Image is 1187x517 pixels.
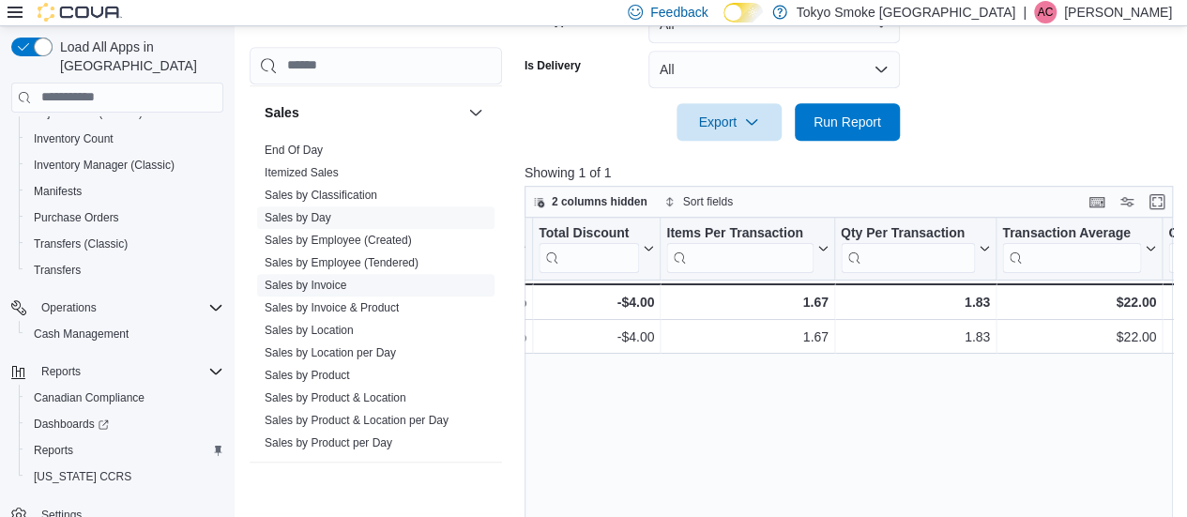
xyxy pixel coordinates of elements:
p: | [1023,1,1027,23]
input: Dark Mode [723,3,763,23]
span: Cash Management [26,323,223,345]
button: Inventory Manager (Classic) [19,152,231,178]
button: Transaction Average [1002,224,1156,272]
span: Reports [26,439,223,462]
span: Sales by Invoice & Product [265,300,399,315]
span: Reports [34,360,223,383]
button: Reports [34,360,88,383]
div: 1.67 [666,291,829,313]
a: Sales by Classification [265,189,377,202]
a: Transfers (Classic) [26,233,135,255]
span: Reports [34,443,73,458]
span: Transfers (Classic) [34,236,128,251]
a: Sales by Product & Location [265,391,406,404]
span: Sales by Employee (Tendered) [265,255,418,270]
button: Qty Per Transaction [840,224,989,272]
span: Load All Apps in [GEOGRAPHIC_DATA] [53,38,223,75]
button: Sort fields [657,190,740,213]
button: Purchase Orders [19,205,231,231]
span: Run Report [814,113,881,131]
button: Reports [19,437,231,464]
div: Total Discount [539,224,639,242]
span: Transfers [34,263,81,278]
span: Inventory Count [26,128,223,150]
p: Showing 1 of 1 [525,163,1179,182]
label: Is Delivery [525,58,581,73]
a: Reports [26,439,81,462]
span: Export [688,103,770,141]
span: 2 columns hidden [552,194,647,209]
a: Sales by Location per Day [265,346,396,359]
span: [US_STATE] CCRS [34,469,131,484]
span: Dashboards [26,413,223,435]
button: Operations [34,297,104,319]
div: Qty Per Transaction [840,224,974,272]
img: Cova [38,3,122,22]
div: 1.83 [840,326,989,348]
a: Transfers [26,259,88,281]
span: Sales by Location [265,323,354,338]
span: Operations [34,297,223,319]
span: Operations [41,300,97,315]
a: Cash Management [26,323,136,345]
p: [PERSON_NAME] [1064,1,1172,23]
span: Sales by Location per Day [265,345,396,360]
a: Sales by Product [265,369,350,382]
button: Cash Management [19,321,231,347]
span: Inventory Manager (Classic) [34,158,175,173]
span: Sales by Product & Location [265,390,406,405]
button: Operations [4,295,231,321]
span: End Of Day [265,143,323,158]
span: Transfers [26,259,223,281]
span: Washington CCRS [26,465,223,488]
span: Manifests [34,184,82,199]
span: Cash Management [34,327,129,342]
a: Purchase Orders [26,206,127,229]
div: Items Per Transaction [666,224,814,272]
a: Sales by Employee (Created) [265,234,412,247]
div: Transaction Average [1002,224,1141,242]
div: 1.67 [666,326,829,348]
button: Transfers (Classic) [19,231,231,257]
h3: Sales [265,103,299,122]
a: Sales by Day [265,211,331,224]
span: Inventory Manager (Classic) [26,154,223,176]
button: 2 columns hidden [525,190,655,213]
a: Sales by Location [265,324,354,337]
span: Sort fields [683,194,733,209]
button: Display options [1116,190,1138,213]
span: Sales by Product & Location per Day [265,413,449,428]
span: Itemized Sales [265,165,339,180]
button: All [648,51,900,88]
span: Sales by Product [265,368,350,383]
span: Dashboards [34,417,109,432]
div: -$4.00 [539,326,654,348]
button: Items Per Transaction [666,224,829,272]
span: Canadian Compliance [26,387,223,409]
a: Sales by Invoice [265,279,346,292]
button: Reports [4,358,231,385]
span: Canadian Compliance [34,390,145,405]
div: 40.33% [417,326,526,348]
button: Canadian Compliance [19,385,231,411]
div: 1.83 [840,291,989,313]
span: Purchase Orders [26,206,223,229]
span: Feedback [650,3,708,22]
div: Abigail Chu [1034,1,1057,23]
div: -$4.00 [539,291,654,313]
button: Enter fullscreen [1146,190,1168,213]
a: Dashboards [26,413,116,435]
span: Transfers (Classic) [26,233,223,255]
div: $22.00 [1002,291,1156,313]
button: Inventory Count [19,126,231,152]
button: [US_STATE] CCRS [19,464,231,490]
a: End Of Day [265,144,323,157]
button: Export [677,103,782,141]
button: Sales [265,103,461,122]
span: Sales by Invoice [265,278,346,293]
span: Sales by Product per Day [265,435,392,450]
div: Sales [250,139,502,462]
span: Sales by Employee (Created) [265,233,412,248]
div: $22.00 [1002,326,1156,348]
